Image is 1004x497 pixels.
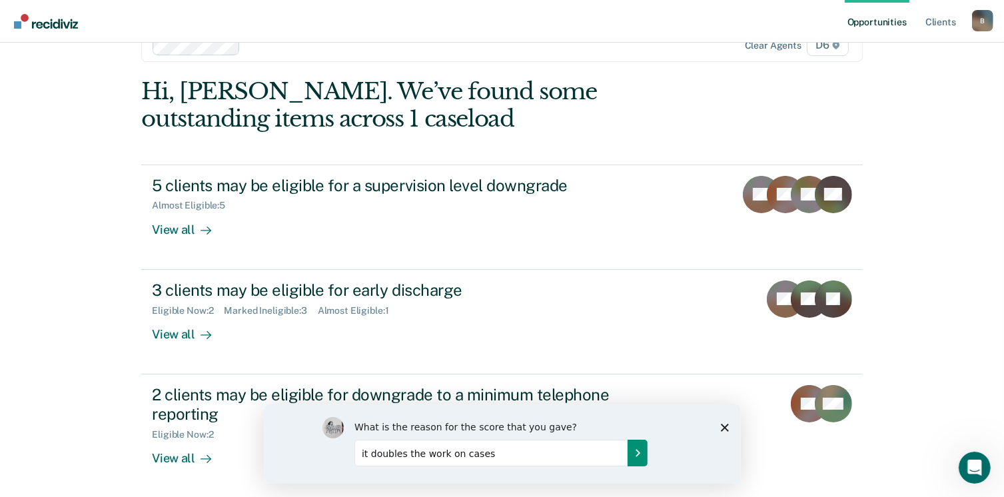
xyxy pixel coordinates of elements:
button: Profile dropdown button [972,10,993,31]
div: 2 clients may be eligible for downgrade to a minimum telephone reporting [152,385,620,424]
div: Hi, [PERSON_NAME]. We’ve found some outstanding items across 1 caseload [141,78,718,133]
div: Almost Eligible : 1 [318,305,400,316]
iframe: Intercom live chat [959,452,991,484]
div: 3 clients may be eligible for early discharge [152,280,620,300]
div: View all [152,211,227,237]
div: Almost Eligible : 5 [152,200,236,211]
div: Marked Ineligible : 3 [224,305,317,316]
div: View all [152,316,227,342]
div: Eligible Now : 2 [152,429,224,440]
div: Eligible Now : 2 [152,305,224,316]
div: B [972,10,993,31]
div: View all [152,440,227,466]
a: 5 clients may be eligible for a supervision level downgradeAlmost Eligible:5View all [141,165,862,270]
div: 5 clients may be eligible for a supervision level downgrade [152,176,620,195]
img: Recidiviz [14,14,78,29]
a: 3 clients may be eligible for early dischargeEligible Now:2Marked Ineligible:3Almost Eligible:1Vi... [141,270,862,374]
iframe: Survey by Kim from Recidiviz [264,404,741,484]
span: D6 [807,35,849,56]
div: Clear agents [745,40,801,51]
